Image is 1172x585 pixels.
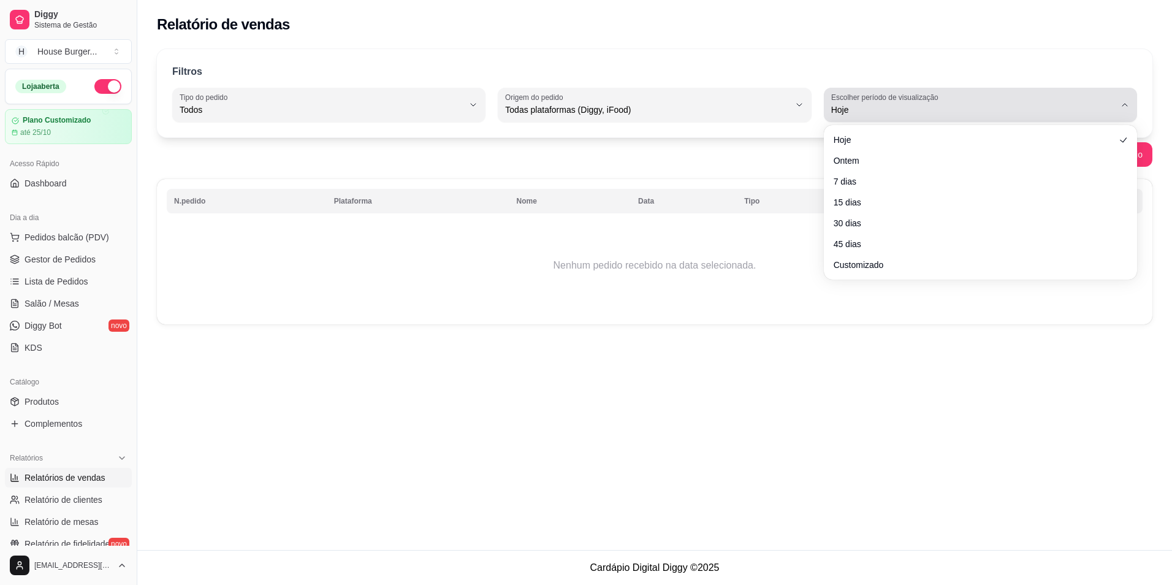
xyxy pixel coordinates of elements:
span: Lista de Pedidos [25,275,88,288]
span: Produtos [25,396,59,408]
span: Gestor de Pedidos [25,253,96,266]
td: Nenhum pedido recebido na data selecionada. [167,216,1143,315]
span: [EMAIL_ADDRESS][DOMAIN_NAME] [34,560,112,570]
label: Origem do pedido [505,92,567,102]
span: KDS [25,342,42,354]
h2: Relatório de vendas [157,15,290,34]
span: H [15,45,28,58]
div: Catálogo [5,372,132,392]
span: Relatório de clientes [25,494,102,506]
span: Sistema de Gestão [34,20,127,30]
th: Nome [509,189,631,213]
span: 15 dias [834,196,1115,208]
th: Plataforma [327,189,509,213]
button: Alterar Status [94,79,121,94]
div: House Burger ... [37,45,97,58]
span: Diggy Bot [25,319,62,332]
button: Select a team [5,39,132,64]
article: até 25/10 [20,128,51,137]
span: Hoje [831,104,1115,116]
span: 45 dias [834,238,1115,250]
article: Plano Customizado [23,116,91,125]
p: Filtros [172,64,202,79]
label: Escolher período de visualização [831,92,942,102]
div: Dia a dia [5,208,132,227]
span: 30 dias [834,217,1115,229]
span: Complementos [25,418,82,430]
span: Relatório de mesas [25,516,99,528]
span: Diggy [34,9,127,20]
span: Hoje [834,134,1115,146]
span: Relatório de fidelidade [25,538,110,550]
th: Tipo [737,189,841,213]
span: Customizado [834,259,1115,271]
span: Ontem [834,155,1115,167]
span: Salão / Mesas [25,297,79,310]
footer: Cardápio Digital Diggy © 2025 [137,550,1172,585]
span: Pedidos balcão (PDV) [25,231,109,243]
div: Acesso Rápido [5,154,132,174]
span: Relatórios de vendas [25,472,105,484]
label: Tipo do pedido [180,92,232,102]
span: Relatórios [10,453,43,463]
span: 7 dias [834,175,1115,188]
span: Todas plataformas (Diggy, iFood) [505,104,789,116]
th: Data [631,189,737,213]
span: Todos [180,104,463,116]
th: N.pedido [167,189,327,213]
div: Loja aberta [15,80,66,93]
span: Dashboard [25,177,67,189]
